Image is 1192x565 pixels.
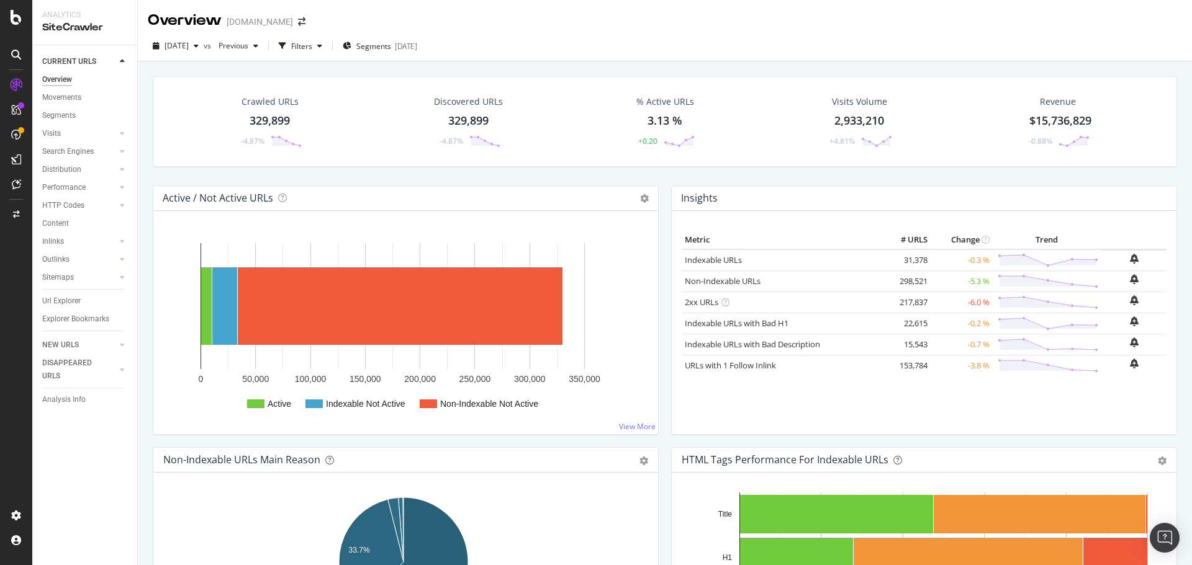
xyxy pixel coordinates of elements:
[349,546,370,554] text: 33.7%
[42,181,116,194] a: Performance
[42,271,116,284] a: Sitemaps
[241,136,264,146] div: -4.87%
[931,334,993,355] td: -0.7 %
[569,374,600,384] text: 350,000
[42,127,61,140] div: Visits
[1130,295,1139,305] div: bell-plus
[42,181,86,194] div: Performance
[42,163,81,176] div: Distribution
[42,217,69,230] div: Content
[274,36,327,56] button: Filters
[42,253,70,266] div: Outlinks
[42,109,76,122] div: Segments
[42,199,116,212] a: HTTP Codes
[291,41,312,51] div: Filters
[685,318,788,329] a: Indexable URLs with Bad H1
[268,399,291,409] text: Active
[685,275,761,287] a: Non-Indexable URLs
[350,374,381,384] text: 150,000
[619,421,656,432] a: View More
[685,296,718,308] a: 2xx URLs
[163,190,273,207] h4: Active / Not Active URLs
[685,339,820,350] a: Indexable URLs with Bad Description
[682,231,881,249] th: Metric
[881,231,931,249] th: # URLS
[298,17,305,26] div: arrow-right-arrow-left
[881,355,931,376] td: 153,784
[931,313,993,334] td: -0.2 %
[42,127,116,140] a: Visits
[639,456,648,465] div: gear
[404,374,436,384] text: 200,000
[42,339,79,352] div: NEW URLS
[42,73,72,86] div: Overview
[163,453,320,466] div: Non-Indexable URLs Main Reason
[881,313,931,334] td: 22,615
[448,113,489,129] div: 329,899
[42,253,116,266] a: Outlinks
[685,254,742,265] a: Indexable URLs
[42,393,86,406] div: Analysis Info
[250,113,290,129] div: 329,899
[931,355,993,376] td: -3.8 %
[42,393,129,406] a: Analysis Info
[42,339,116,352] a: NEW URLS
[42,199,84,212] div: HTTP Codes
[204,40,214,51] span: vs
[199,374,204,384] text: 0
[163,231,644,424] svg: A chart.
[434,96,503,108] div: Discovered URLs
[881,270,931,291] td: 298,521
[227,16,293,28] div: [DOMAIN_NAME]
[1130,274,1139,284] div: bell-plus
[242,374,269,384] text: 50,000
[881,334,931,355] td: 15,543
[881,291,931,313] td: 217,837
[148,36,204,56] button: [DATE]
[685,360,776,371] a: URLs with 1 Follow Inlink
[1040,96,1076,108] span: Revenue
[42,91,129,104] a: Movements
[640,194,649,203] i: Options
[42,55,96,68] div: CURRENT URLS
[440,399,538,409] text: Non-Indexable Not Active
[1130,337,1139,347] div: bell-plus
[42,313,109,326] div: Explorer Bookmarks
[42,295,81,308] div: Url Explorer
[723,553,733,562] text: H1
[718,510,733,518] text: Title
[42,235,64,248] div: Inlinks
[42,55,116,68] a: CURRENT URLS
[638,136,657,146] div: +0.20
[214,36,263,56] button: Previous
[514,374,546,384] text: 300,000
[682,453,888,466] div: HTML Tags Performance for Indexable URLs
[459,374,491,384] text: 250,000
[395,41,417,51] div: [DATE]
[42,20,127,35] div: SiteCrawler
[42,163,116,176] a: Distribution
[42,109,129,122] a: Segments
[1029,113,1091,128] span: $15,736,829
[681,190,718,207] h4: Insights
[1130,316,1139,326] div: bell-plus
[42,217,129,230] a: Content
[242,96,299,108] div: Crawled URLs
[1130,358,1139,368] div: bell-plus
[214,40,248,51] span: Previous
[1150,523,1180,553] div: Open Intercom Messenger
[356,41,391,51] span: Segments
[931,249,993,271] td: -0.3 %
[42,271,74,284] div: Sitemaps
[1130,254,1139,264] div: bell-plus
[42,295,129,308] a: Url Explorer
[1158,456,1167,465] div: gear
[648,113,682,129] div: 3.13 %
[1029,136,1052,146] div: -0.88%
[148,10,222,31] div: Overview
[829,136,855,146] div: +4.81%
[931,270,993,291] td: -5.3 %
[881,249,931,271] td: 31,378
[834,113,884,129] div: 2,933,210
